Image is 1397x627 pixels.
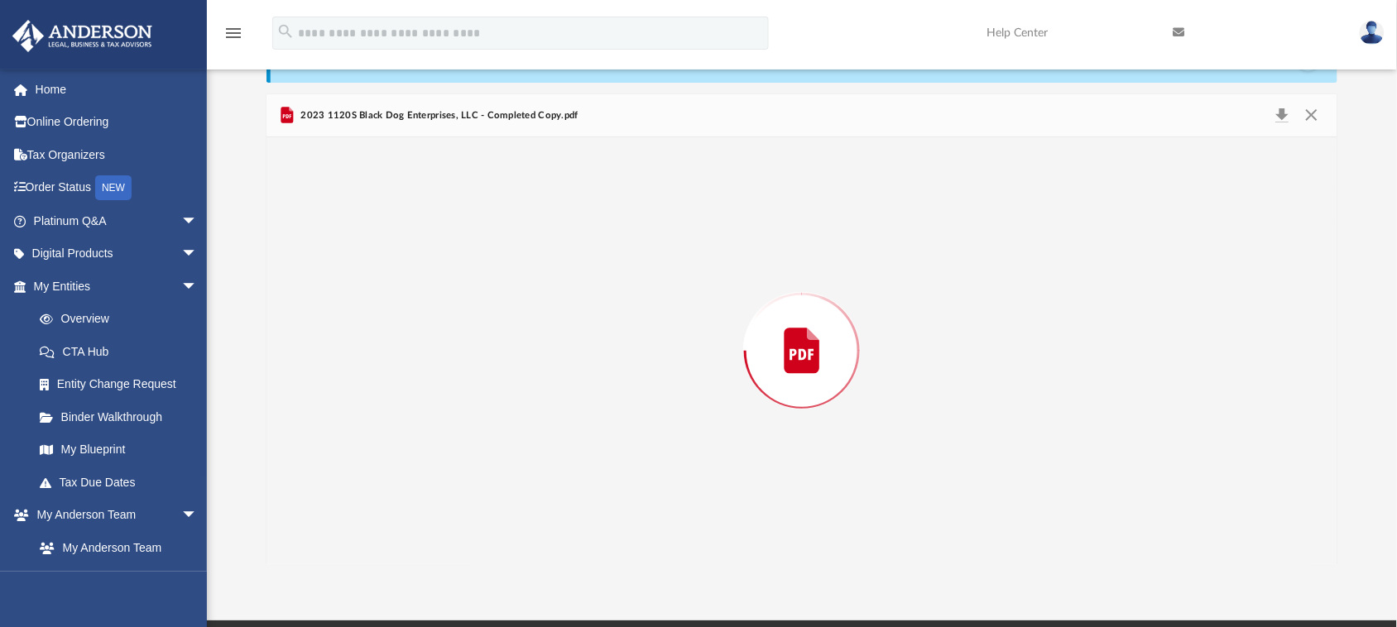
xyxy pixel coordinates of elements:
[23,303,223,336] a: Overview
[23,531,206,564] a: My Anderson Team
[23,400,223,433] a: Binder Walkthrough
[12,73,223,106] a: Home
[1297,104,1327,127] button: Close
[1267,104,1297,127] button: Download
[23,466,223,499] a: Tax Due Dates
[23,368,223,401] a: Entity Change Request
[1360,21,1385,45] img: User Pic
[223,23,243,43] i: menu
[223,31,243,43] a: menu
[297,108,578,123] span: 2023 1120S Black Dog Enterprises, LLC - Completed Copy.pdf
[181,499,214,533] span: arrow_drop_down
[12,237,223,270] a: Digital Productsarrow_drop_down
[181,204,214,238] span: arrow_drop_down
[7,20,157,52] img: Anderson Advisors Platinum Portal
[276,22,295,41] i: search
[23,335,223,368] a: CTA Hub
[23,564,214,597] a: Anderson System
[12,106,223,139] a: Online Ordering
[12,499,214,532] a: My Anderson Teamarrow_drop_down
[12,171,223,205] a: Order StatusNEW
[95,175,132,200] div: NEW
[12,270,223,303] a: My Entitiesarrow_drop_down
[181,237,214,271] span: arrow_drop_down
[181,270,214,304] span: arrow_drop_down
[12,204,223,237] a: Platinum Q&Aarrow_drop_down
[23,433,214,467] a: My Blueprint
[12,138,223,171] a: Tax Organizers
[266,94,1337,565] div: Preview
